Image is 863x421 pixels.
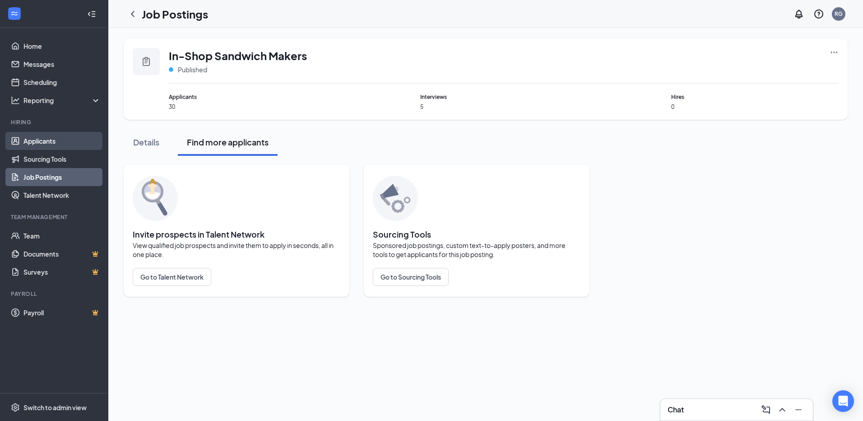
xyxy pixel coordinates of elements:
[11,403,20,412] svg: Settings
[133,241,340,259] span: View qualified job prospects and invite them to apply in seconds, all in one place.
[169,93,336,101] span: Applicants
[133,176,178,221] img: sourcing-tools
[23,168,101,186] a: Job Postings
[187,136,269,148] div: Find more applicants
[11,290,99,298] div: Payroll
[23,186,101,204] a: Talent Network
[23,263,101,281] a: SurveysCrown
[420,103,588,111] span: 5
[793,404,804,415] svg: Minimize
[23,227,101,245] a: Team
[23,55,101,73] a: Messages
[793,9,804,19] svg: Notifications
[127,9,138,19] svg: ChevronLeft
[169,103,336,111] span: 30
[133,136,160,148] div: Details
[142,6,208,22] h1: Job Postings
[835,10,843,18] div: RG
[11,96,20,105] svg: Analysis
[23,403,87,412] div: Switch to admin view
[87,9,96,19] svg: Collapse
[373,268,449,286] button: Go to Sourcing Tools
[23,304,101,322] a: PayrollCrown
[373,241,580,259] span: Sponsored job postings, custom text-to-apply posters, and more tools to get applicants for this j...
[23,37,101,55] a: Home
[761,404,771,415] svg: ComposeMessage
[420,93,588,101] span: Interviews
[791,402,806,417] button: Minimize
[178,65,207,74] span: Published
[671,93,839,101] span: Hires
[373,268,580,286] a: Go to Sourcing Tools
[759,402,773,417] button: ComposeMessage
[373,230,580,239] span: Sourcing Tools
[23,96,101,105] div: Reporting
[11,118,99,126] div: Hiring
[133,230,340,239] span: Invite prospects in Talent Network
[133,268,340,286] a: Go to Talent Network
[775,402,789,417] button: ChevronUp
[671,103,839,111] span: 0
[813,9,824,19] svg: QuestionInfo
[777,404,788,415] svg: ChevronUp
[830,48,839,57] svg: Ellipses
[169,48,307,63] span: In-Shop Sandwich Makers
[668,405,684,415] h3: Chat
[10,9,19,18] svg: WorkstreamLogo
[23,73,101,91] a: Scheduling
[11,213,99,221] div: Team Management
[23,132,101,150] a: Applicants
[23,150,101,168] a: Sourcing Tools
[133,268,211,286] button: Go to Talent Network
[373,176,418,221] img: sourcing-tools
[832,390,854,412] div: Open Intercom Messenger
[141,56,152,67] svg: Clipboard
[23,245,101,263] a: DocumentsCrown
